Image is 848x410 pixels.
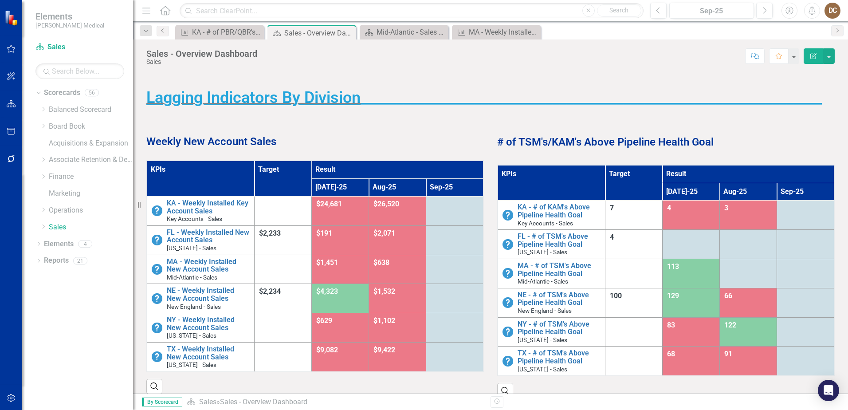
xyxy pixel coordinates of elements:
[192,27,262,38] div: KA - # of PBR/QBR's Future Scheduled
[167,316,250,331] a: NY - Weekly Installed New Account Sales
[147,313,255,343] td: Double-Click to Edit Right Click for Context Menu
[362,27,446,38] a: Mid-Atlantic - Sales - Overview Dashboard
[35,63,124,79] input: Search Below...
[373,346,395,354] span: $9,422
[167,258,250,273] a: MA - Weekly Installed New Account Sales
[469,27,538,38] div: MA - Weekly Installed New Account Sales
[142,398,182,406] span: By Scorecard
[316,258,338,267] span: $1,451
[284,28,354,39] div: Sales - Overview Dashboard
[498,347,605,376] td: Double-Click to Edit Right Click for Context Menu
[724,321,736,329] span: 122
[44,256,69,266] a: Reports
[152,205,162,216] img: No Information
[147,197,255,226] td: Double-Click to Edit Right Click for Context Menu
[73,257,87,264] div: 21
[259,287,281,296] span: $2,234
[147,225,255,255] td: Double-Click to Edit Right Click for Context Menu
[518,349,601,365] a: TX - # of TSM's Above Pipeline Health Goal
[667,292,679,300] span: 129
[147,342,255,371] td: Double-Click to Edit Right Click for Context Menu
[49,155,133,165] a: Associate Retention & Development
[373,287,395,296] span: $1,532
[498,288,605,317] td: Double-Click to Edit Right Click for Context Menu
[316,200,342,208] span: $24,681
[167,244,216,252] span: [US_STATE] - Sales
[78,240,92,248] div: 4
[167,229,250,244] a: FL - Weekly Installed New Account Sales
[503,210,513,221] img: No Information
[146,59,257,65] div: Sales
[361,88,822,107] strong: _________________________________________________________________
[146,49,257,59] div: Sales - Overview Dashboard
[316,229,332,237] span: $191
[667,262,679,271] span: 113
[220,398,307,406] div: Sales - Overview Dashboard
[146,135,276,148] strong: Weekly New Account Sales
[724,292,732,300] span: 66
[167,332,216,339] span: [US_STATE] - Sales
[610,233,614,241] span: 4
[35,11,104,22] span: Elements
[152,264,162,275] img: No Information
[152,235,162,245] img: No Information
[518,278,568,285] span: Mid-Atlantic - Sales
[167,303,221,310] span: New England - Sales
[824,3,840,19] button: DC
[373,258,389,267] span: $638
[518,320,601,336] a: NY - # of TSM's Above Pipeline Health Goal
[49,172,133,182] a: Finance
[180,3,644,19] input: Search ClearPoint...
[35,42,124,52] a: Sales
[503,327,513,337] img: No Information
[199,398,216,406] a: Sales
[667,321,675,329] span: 83
[518,291,601,307] a: NE - # of TSM's Above Pipeline Health Goal
[518,248,567,256] span: [US_STATE] - Sales
[518,366,567,373] span: [US_STATE] - Sales
[49,189,133,199] a: Marketing
[498,230,605,259] td: Double-Click to Edit Right Click for Context Menu
[167,287,250,302] a: NE - Weekly Installed New Account Sales
[518,307,572,314] span: New England - Sales
[187,397,484,407] div: »
[454,27,538,38] a: MA - Weekly Installed New Account Sales
[49,122,133,132] a: Board Book
[724,204,728,212] span: 3
[669,3,754,19] button: Sep-25
[316,287,338,296] span: $4,323
[316,346,338,354] span: $9,082
[597,4,641,17] button: Search
[167,215,222,222] span: Key Accounts - Sales
[518,233,601,248] a: FL - # of TSM's Above Pipeline Health Goal
[518,336,567,343] span: [US_STATE] - Sales
[518,220,573,227] span: Key Accounts - Sales
[147,255,255,284] td: Double-Click to Edit Right Click for Context Menu
[152,293,162,304] img: No Information
[177,27,262,38] a: KA - # of PBR/QBR's Future Scheduled
[49,105,133,115] a: Balanced Scorecard
[610,292,622,300] span: 100
[667,204,671,212] span: 4
[609,7,628,14] span: Search
[373,200,399,208] span: $26,520
[152,351,162,362] img: No Information
[503,239,513,250] img: No Information
[498,201,605,230] td: Double-Click to Edit Right Click for Context Menu
[498,317,605,347] td: Double-Click to Edit Right Click for Context Menu
[818,380,839,401] div: Open Intercom Messenger
[44,239,74,249] a: Elements
[49,138,133,149] a: Acquisitions & Expansion
[35,22,104,29] small: [PERSON_NAME] Medical
[518,203,601,219] a: KA - # of KAM's Above Pipeline Health Goal
[672,6,751,16] div: Sep-25
[259,229,281,237] span: $2,233
[167,199,250,215] a: KA - Weekly Installed Key Account Sales
[167,345,250,361] a: TX - Weekly Installed New Account Sales
[497,136,714,148] strong: # of TSM's/KAM's Above Pipeline Health Goal
[610,204,614,212] span: 7
[4,10,20,26] img: ClearPoint Strategy
[667,350,675,358] span: 68
[49,222,133,233] a: Sales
